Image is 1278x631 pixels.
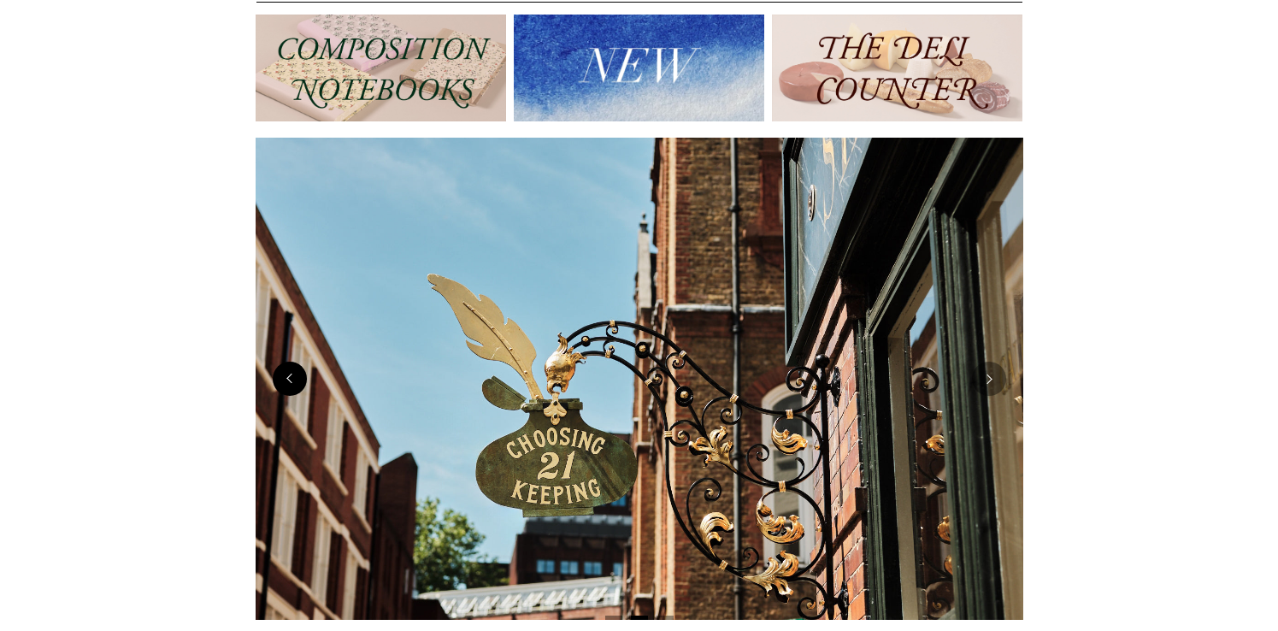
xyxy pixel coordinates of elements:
img: New.jpg__PID:f73bdf93-380a-4a35-bcfe-7823039498e1 [514,15,764,121]
button: Page 3 [657,616,674,620]
img: Copyright Choosing Keeping 20190711 LS Homepage 7.jpg__PID:4c49fdcc-9d5f-40e8-9753-f5038b35abb7 [256,138,1023,620]
button: Next [972,362,1006,396]
button: Page 2 [631,616,648,620]
img: The Deli Counter [772,15,1022,121]
button: Previous [273,362,307,396]
button: Page 1 [605,616,622,620]
img: 202302 Composition ledgers.jpg__PID:69722ee6-fa44-49dd-a067-31375e5d54ec [256,15,506,121]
